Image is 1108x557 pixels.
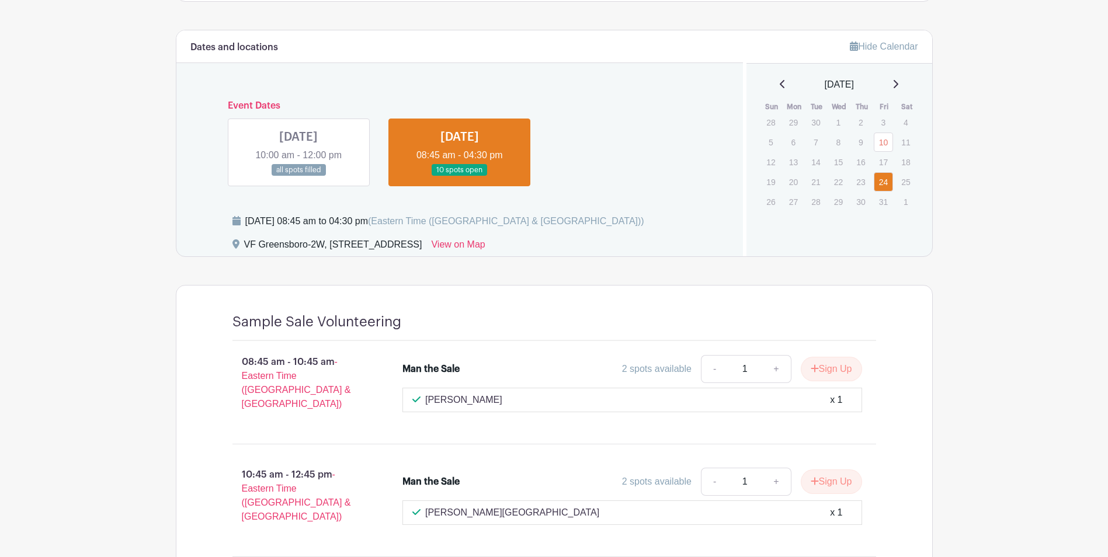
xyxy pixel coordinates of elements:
[784,133,803,151] p: 6
[402,362,460,376] div: Man the Sale
[242,357,351,409] span: - Eastern Time ([GEOGRAPHIC_DATA] & [GEOGRAPHIC_DATA])
[806,193,825,211] p: 28
[896,133,915,151] p: 11
[783,101,806,113] th: Mon
[806,133,825,151] p: 7
[232,314,401,330] h4: Sample Sale Volunteering
[873,101,896,113] th: Fri
[214,350,384,416] p: 08:45 am - 10:45 am
[874,113,893,131] p: 3
[806,113,825,131] p: 30
[784,153,803,171] p: 13
[425,393,502,407] p: [PERSON_NAME]
[874,193,893,211] p: 31
[851,133,870,151] p: 9
[829,153,848,171] p: 15
[190,42,278,53] h6: Dates and locations
[801,469,862,494] button: Sign Up
[701,355,728,383] a: -
[829,133,848,151] p: 8
[874,153,893,171] p: 17
[245,214,644,228] div: [DATE] 08:45 am to 04:30 pm
[761,113,780,131] p: 28
[850,41,918,51] a: Hide Calendar
[828,101,851,113] th: Wed
[806,173,825,191] p: 21
[431,238,485,256] a: View on Map
[784,173,803,191] p: 20
[761,153,780,171] p: 12
[242,469,351,521] span: - Eastern Time ([GEOGRAPHIC_DATA] & [GEOGRAPHIC_DATA])
[784,193,803,211] p: 27
[825,78,854,92] span: [DATE]
[850,101,873,113] th: Thu
[896,193,915,211] p: 1
[805,101,828,113] th: Tue
[761,173,780,191] p: 19
[622,475,692,489] div: 2 spots available
[895,101,918,113] th: Sat
[830,506,842,520] div: x 1
[701,468,728,496] a: -
[761,193,780,211] p: 26
[829,113,848,131] p: 1
[760,101,783,113] th: Sun
[762,468,791,496] a: +
[829,173,848,191] p: 22
[851,173,870,191] p: 23
[874,172,893,192] a: 24
[896,153,915,171] p: 18
[622,362,692,376] div: 2 spots available
[762,355,791,383] a: +
[368,216,644,226] span: (Eastern Time ([GEOGRAPHIC_DATA] & [GEOGRAPHIC_DATA]))
[806,153,825,171] p: 14
[218,100,701,112] h6: Event Dates
[851,153,870,171] p: 16
[851,193,870,211] p: 30
[801,357,862,381] button: Sign Up
[896,173,915,191] p: 25
[830,393,842,407] div: x 1
[214,463,384,528] p: 10:45 am - 12:45 pm
[829,193,848,211] p: 29
[851,113,870,131] p: 2
[896,113,915,131] p: 4
[402,475,460,489] div: Man the Sale
[761,133,780,151] p: 5
[425,506,599,520] p: [PERSON_NAME][GEOGRAPHIC_DATA]
[874,133,893,152] a: 10
[784,113,803,131] p: 29
[244,238,422,256] div: VF Greensboro-2W, [STREET_ADDRESS]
